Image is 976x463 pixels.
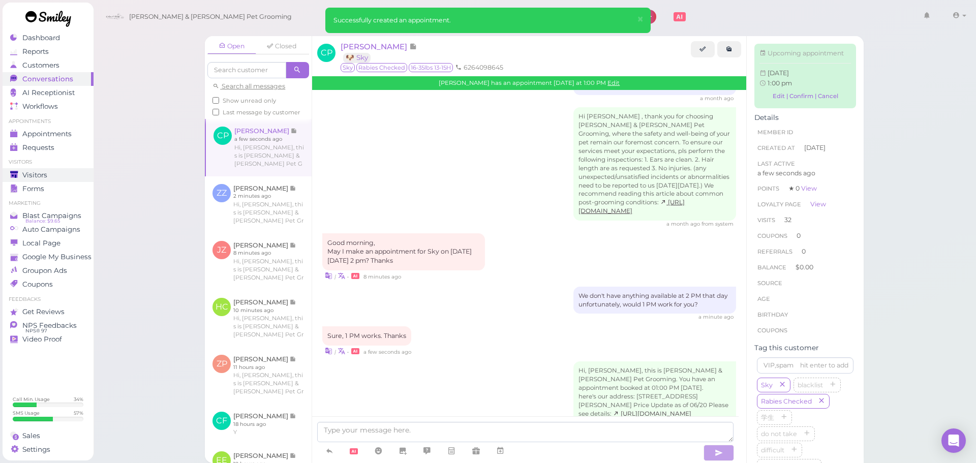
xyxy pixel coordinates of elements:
span: 16-35lbs 13-15H [409,63,453,72]
span: Balance [757,264,788,271]
span: Workflows [22,102,58,111]
i: | [334,349,336,355]
span: 08/22/2025 03:59pm [700,95,734,102]
div: Details [754,113,856,122]
span: Groupon Ads [22,266,67,275]
span: $0.00 [796,263,813,271]
a: Coupons [3,277,94,291]
span: from system [701,221,734,227]
span: Conversations [22,75,73,83]
span: 08/22/2025 07:11pm [666,221,701,227]
span: ★ 0 [788,184,817,192]
span: 09/19/2025 09:31am [363,273,401,280]
span: 1:00 pm [768,79,792,87]
a: Local Page [3,236,94,250]
li: 32 [754,212,856,228]
a: Customers [3,58,94,72]
div: SMS Usage [13,410,40,416]
div: Call Min. Usage [13,396,50,403]
div: • [322,346,736,356]
a: Google My Business [3,250,94,264]
input: Search customer [207,62,286,78]
a: NPS Feedbacks NPS® 97 [3,319,94,332]
span: Last Active [757,160,795,167]
a: Reports [3,45,94,58]
span: Sky [341,63,355,72]
span: Dashboard [22,34,60,42]
span: CP [317,44,335,62]
span: Requests [22,143,54,152]
a: Edit | Confirm | Cancel [759,89,851,103]
a: Settings [3,443,94,456]
span: [PERSON_NAME] & [PERSON_NAME] Pet Grooming [129,3,292,31]
span: Birthday [757,311,788,318]
span: Visitors [22,171,47,179]
li: Feedbacks [3,296,94,303]
a: Edit [607,79,620,86]
div: Open Intercom Messenger [941,428,966,453]
a: Get Reviews [3,305,94,319]
span: Balance: $9.65 [25,217,60,225]
a: View [801,184,817,192]
span: AI Receptionist [22,88,75,97]
a: Groupon Ads [3,264,94,277]
span: Video Proof [22,335,62,344]
a: 🐶 Sky [343,53,371,63]
span: NPS Feedbacks [22,321,77,330]
span: Loyalty page [757,201,801,208]
div: Tag this customer [754,344,856,352]
a: Video Proof [3,332,94,346]
span: Coupons [22,280,53,289]
span: Sky [759,381,775,389]
a: Search all messages [212,82,285,90]
div: Hi, [PERSON_NAME], this is [PERSON_NAME] & [PERSON_NAME] Pet Grooming. You have an appointment bo... [573,361,736,441]
a: Forms [3,182,94,196]
div: Hi [PERSON_NAME] , thank you for choosing [PERSON_NAME] & [PERSON_NAME] Pet Grooming, where the s... [573,107,736,221]
a: [URL][DOMAIN_NAME] [613,410,691,417]
span: Sales [22,431,40,440]
span: Tue Sep 23 2025 13:00:00 GMT-0700 (Pacific Daylight Time) [768,69,789,77]
span: Show unread only [223,97,276,104]
span: [DATE] [804,143,826,152]
span: Get Reviews [22,307,65,316]
span: Note [409,42,417,51]
span: Local Page [22,239,60,248]
a: [PERSON_NAME] 🐶 Sky [341,42,417,62]
span: [PERSON_NAME] [341,42,409,51]
input: Search customer [530,9,628,25]
div: Good morning, May I make an appointment for Sky on [DATE][DATE] 2 pm? Thanks [322,233,485,271]
span: 09/19/2025 09:38am [698,314,734,320]
a: Blast Campaigns Balance: $9.65 [3,209,94,223]
button: Close [631,8,650,32]
div: We don't have anything available at 2 PM that day unfortunately, would 1 PM work for you? [573,287,736,314]
span: Auto Campaigns [22,225,80,234]
span: Created At [757,144,795,151]
a: Workflows [3,100,94,113]
span: age [757,295,770,302]
span: 09/19/2025 09:39am [363,349,411,355]
a: Auto Campaigns [3,223,94,236]
a: Open [207,39,256,54]
input: VIP,spam [757,357,853,374]
span: Forms [22,184,44,193]
a: View [810,200,826,208]
a: Appointments [3,127,94,141]
span: Blast Campaigns [22,211,81,220]
span: a few seconds ago [757,169,815,178]
li: 0 [754,228,856,244]
span: Coupons [757,327,787,334]
span: [PERSON_NAME] has an appointment [DATE] at 1:00 PM [439,79,607,86]
span: Customers [22,61,59,70]
input: Show unread only [212,97,219,104]
a: Requests [3,141,94,155]
span: Source [757,280,782,287]
li: Marketing [3,200,94,207]
span: Rabies Checked [356,63,407,72]
div: Upcoming appointment [759,49,851,58]
div: Sure, 1 PM works. Thanks [322,326,411,346]
a: Dashboard [3,31,94,45]
li: 6264098645 [453,63,506,72]
a: Conversations [3,72,94,86]
span: Referrals [757,248,792,255]
span: Coupons [757,232,787,239]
